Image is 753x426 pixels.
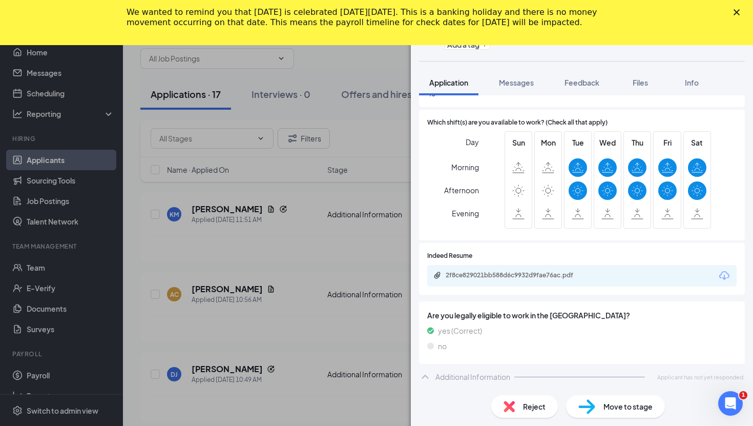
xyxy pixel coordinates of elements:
span: yes (Correct) [438,325,482,336]
span: Applicant has not yet responded. [657,373,745,381]
span: Sun [509,137,528,148]
span: Which shift(s) are you available to work? (Check all that apply) [427,118,608,128]
span: Sat [688,137,706,148]
svg: Download [718,270,730,282]
iframe: Intercom live chat [718,391,743,416]
span: Fri [658,137,677,148]
span: Info [685,78,699,87]
span: no [438,340,447,352]
span: Move to stage [603,401,653,412]
span: Wed [598,137,617,148]
span: Messages [499,78,534,87]
span: Morning [451,158,479,176]
span: Reject [523,401,546,412]
span: Indeed Resume [427,251,472,261]
div: Additional Information [435,372,510,382]
div: Close [734,9,744,15]
span: Application [429,78,468,87]
span: Mon [539,137,557,148]
span: Day [466,136,479,148]
span: Tue [569,137,587,148]
span: Thu [628,137,646,148]
svg: Paperclip [433,271,442,279]
a: Paperclip2f8ce829021bb588d6c9932d9fae76ac.pdf [433,271,599,281]
svg: ChevronUp [419,371,431,383]
span: Afternoon [444,181,479,199]
span: 1 [739,391,747,399]
div: We wanted to remind you that [DATE] is celebrated [DATE][DATE]. This is a banking holiday and the... [127,7,610,28]
span: Files [633,78,648,87]
span: Are you legally eligible to work in the [GEOGRAPHIC_DATA]? [427,310,737,321]
div: 2f8ce829021bb588d6c9932d9fae76ac.pdf [446,271,589,279]
span: Feedback [564,78,599,87]
span: Evening [452,204,479,222]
